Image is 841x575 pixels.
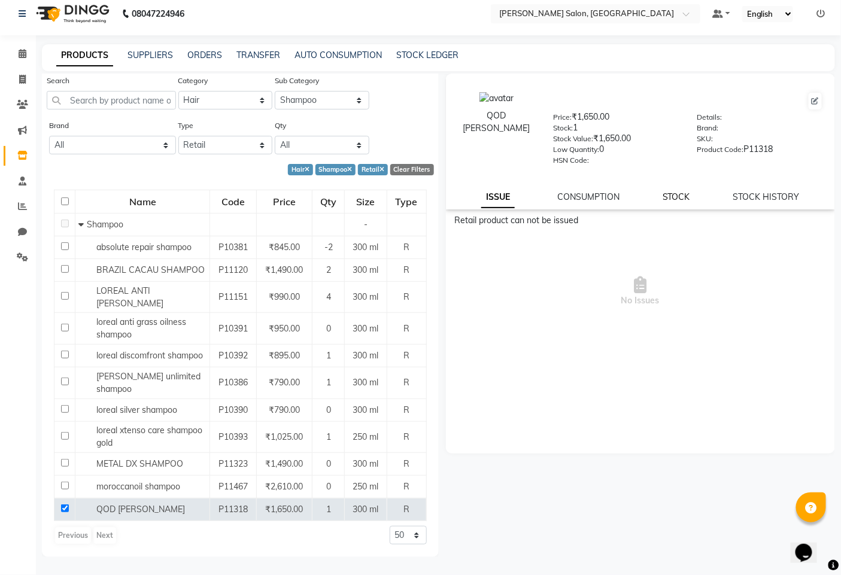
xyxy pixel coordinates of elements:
span: R [403,458,409,469]
a: AUTO CONSUMPTION [294,50,382,60]
div: Name [76,191,209,212]
span: 250 ml [353,481,379,492]
span: 300 ml [353,404,379,415]
span: 250 ml [353,431,379,442]
span: 1 [326,350,331,361]
label: Type [178,120,194,131]
div: Size [345,191,385,212]
span: P11467 [218,481,248,492]
a: SUPPLIERS [127,50,173,60]
span: ₹845.00 [269,242,300,252]
span: R [403,404,409,415]
span: 1 [326,431,331,442]
a: TRANSFER [236,50,280,60]
label: Sub Category [275,75,319,86]
span: 300 ml [353,242,379,252]
span: - [364,219,368,230]
div: Price [257,191,312,212]
span: BRAZIL CACAU SHAMPOO [96,264,205,275]
span: 300 ml [353,291,379,302]
img: avatar [479,92,514,105]
label: Search [47,75,69,86]
input: Search by product name or code [47,91,176,109]
span: R [403,323,409,334]
span: ₹1,650.00 [266,504,303,515]
label: SKU: [697,133,714,144]
span: No Issues [455,232,827,351]
label: Stock Value: [554,133,594,144]
span: 2 [326,264,331,275]
span: 300 ml [353,504,379,515]
span: 0 [326,404,331,415]
span: P10386 [218,377,248,388]
div: Clear Filters [390,164,434,175]
div: ₹1,650.00 [554,111,679,127]
span: Shampoo [87,219,123,230]
span: P10381 [218,242,248,252]
span: 300 ml [353,264,379,275]
span: -2 [324,242,333,252]
span: R [403,242,409,252]
span: ₹895.00 [269,350,300,361]
span: P11318 [218,504,248,515]
label: Brand [49,120,69,131]
span: 0 [326,458,331,469]
span: QOD [PERSON_NAME] [96,504,185,515]
span: 1 [326,504,331,515]
div: Retail [358,164,388,175]
span: R [403,481,409,492]
div: Shampoo [315,164,356,175]
span: P10390 [218,404,248,415]
span: 300 ml [353,350,379,361]
span: 0 [326,481,331,492]
span: 300 ml [353,377,379,388]
span: 300 ml [353,458,379,469]
div: Type [388,191,426,212]
span: ₹1,025.00 [266,431,303,442]
span: P11151 [218,291,248,302]
span: ₹790.00 [269,404,300,415]
div: 1 [554,121,679,138]
label: Product Code: [697,144,744,155]
span: METAL DX SHAMPOO [96,458,183,469]
span: absolute repair shampoo [96,242,192,252]
a: STOCK LEDGER [396,50,459,60]
div: QOD [PERSON_NAME] [458,109,536,135]
span: ₹2,610.00 [266,481,303,492]
span: 4 [326,291,331,302]
span: ₹1,490.00 [266,264,303,275]
span: loreal xtenso care shampoo gold [96,425,202,448]
div: Retail product can not be issued [455,214,827,227]
span: P11120 [218,264,248,275]
div: Code [211,191,255,212]
span: 1 [326,377,331,388]
span: R [403,504,409,515]
span: P10393 [218,431,248,442]
label: Stock: [554,123,573,133]
span: loreal silver shampoo [96,404,177,415]
span: R [403,291,409,302]
div: ₹1,650.00 [554,132,679,149]
a: CONSUMPTION [558,191,620,202]
span: R [403,350,409,361]
span: ₹990.00 [269,291,300,302]
span: R [403,377,409,388]
label: Category [178,75,208,86]
span: loreal discomfront shampoo [96,350,203,361]
div: P11318 [697,143,823,160]
span: ₹790.00 [269,377,300,388]
span: 0 [326,323,331,334]
span: loreal anti grass oilness shampoo [96,317,186,340]
span: 300 ml [353,323,379,334]
a: STOCK HISTORY [733,191,799,202]
div: Hair [288,164,313,175]
label: Brand: [697,123,719,133]
span: moroccanoil shampoo [96,481,180,492]
span: LOREAL ANTI [PERSON_NAME] [96,285,163,309]
span: ₹1,490.00 [266,458,303,469]
label: HSN Code: [554,155,590,166]
a: PRODUCTS [56,45,113,66]
span: P10391 [218,323,248,334]
span: R [403,264,409,275]
span: [PERSON_NAME] unlimited shampoo [96,371,201,394]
